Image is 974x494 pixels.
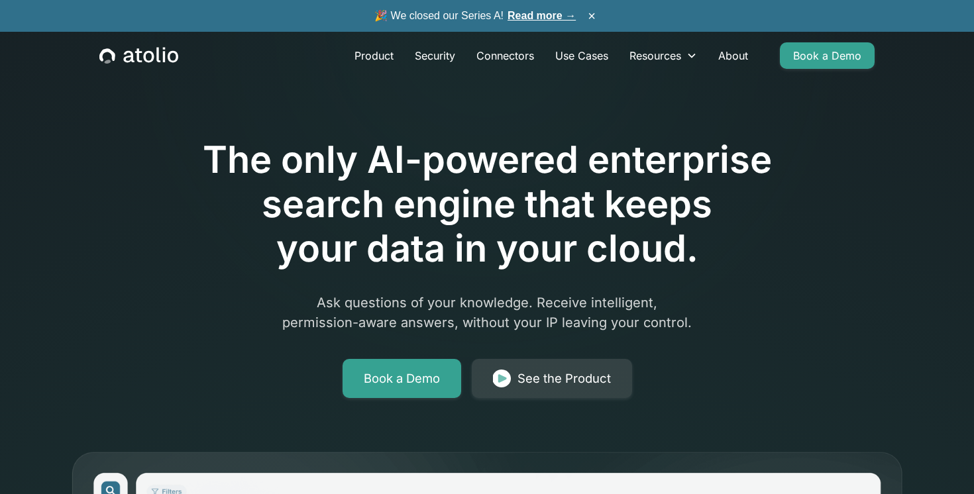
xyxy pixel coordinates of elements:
a: Book a Demo [343,359,461,399]
div: See the Product [517,370,611,388]
a: Connectors [466,42,545,69]
a: About [708,42,759,69]
a: home [99,47,178,64]
a: Book a Demo [780,42,875,69]
a: Read more → [508,10,576,21]
h1: The only AI-powered enterprise search engine that keeps your data in your cloud. [148,138,826,272]
a: Product [344,42,404,69]
button: × [584,9,600,23]
a: Security [404,42,466,69]
a: See the Product [472,359,632,399]
span: 🎉 We closed our Series A! [374,8,576,24]
div: Resources [629,48,681,64]
p: Ask questions of your knowledge. Receive intelligent, permission-aware answers, without your IP l... [233,293,741,332]
a: Use Cases [545,42,619,69]
div: Resources [619,42,708,69]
